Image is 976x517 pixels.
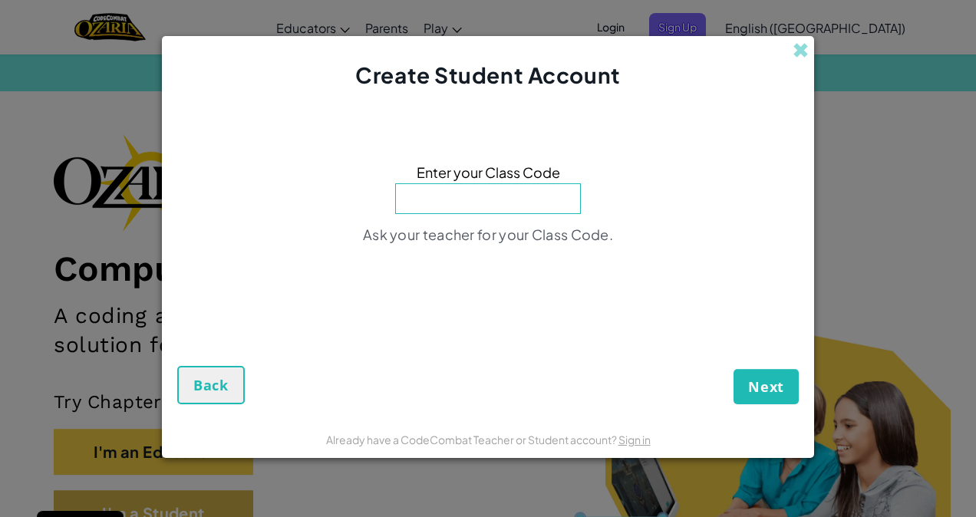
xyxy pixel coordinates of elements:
[417,161,560,183] span: Enter your Class Code
[355,61,620,88] span: Create Student Account
[748,377,784,396] span: Next
[326,433,618,446] span: Already have a CodeCombat Teacher or Student account?
[734,369,799,404] button: Next
[193,376,229,394] span: Back
[177,366,245,404] button: Back
[618,433,651,446] a: Sign in
[363,226,613,243] span: Ask your teacher for your Class Code.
